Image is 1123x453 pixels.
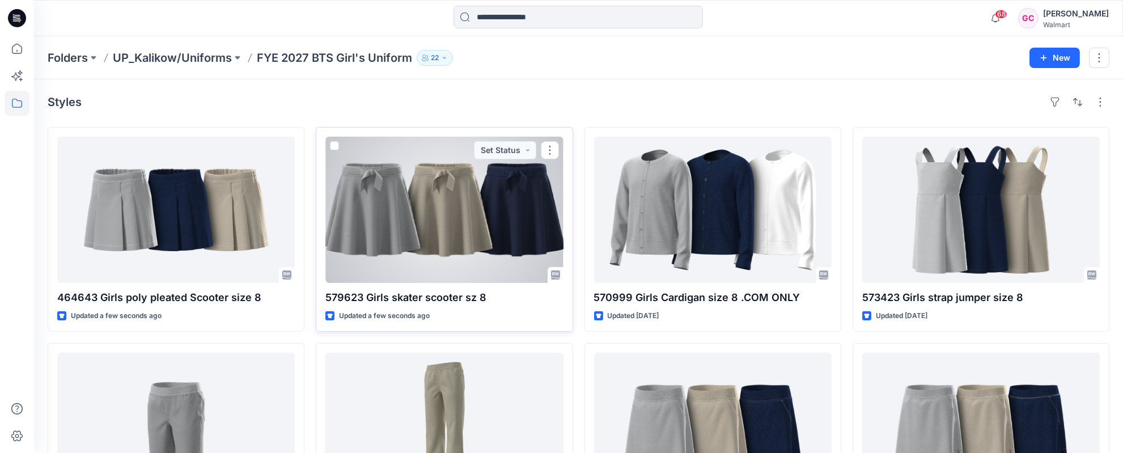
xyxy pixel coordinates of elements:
[862,290,1100,306] p: 573423 Girls strap jumper size 8
[71,310,162,322] p: Updated a few seconds ago
[608,310,659,322] p: Updated [DATE]
[417,50,453,66] button: 22
[325,137,563,283] a: 579623 Girls skater scooter sz 8
[57,290,295,306] p: 464643 Girls poly pleated Scooter size 8
[257,50,412,66] p: FYE 2027 BTS Girl's Uniform
[995,10,1007,19] span: 68
[57,137,295,283] a: 464643 Girls poly pleated Scooter size 8
[113,50,232,66] a: UP_Kalikow/Uniforms
[1018,8,1039,28] div: GC
[862,137,1100,283] a: 573423 Girls strap jumper size 8
[325,290,563,306] p: 579623 Girls skater scooter sz 8
[1043,20,1109,29] div: Walmart
[48,95,82,109] h4: Styles
[339,310,430,322] p: Updated a few seconds ago
[594,137,832,283] a: 570999 Girls Cardigan size 8 .COM ONLY
[876,310,927,322] p: Updated [DATE]
[1029,48,1080,68] button: New
[594,290,832,306] p: 570999 Girls Cardigan size 8 .COM ONLY
[1043,7,1109,20] div: [PERSON_NAME]
[48,50,88,66] a: Folders
[431,52,439,64] p: 22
